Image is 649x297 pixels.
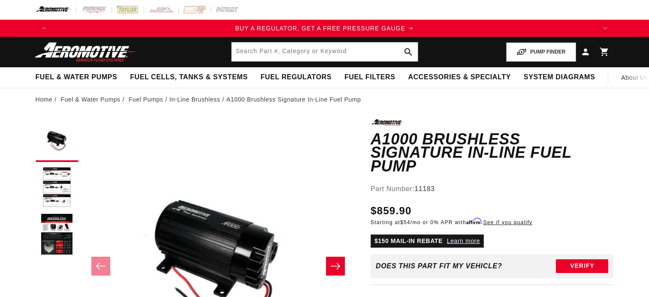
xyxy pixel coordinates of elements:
span: $54 [400,219,411,225]
button: Load image 2 in gallery view [36,166,78,209]
h1: A1000 Brushless Signature In-Line Fuel Pump [371,132,614,173]
button: search button [399,42,418,61]
input: Search by Part Number, Category or Keyword [232,42,418,61]
li: In-Line Brushless [169,95,226,104]
p: $150 MAIL-IN REBATE [371,234,484,247]
button: Load image 3 in gallery view [36,213,78,256]
span: Affirm [466,218,481,225]
div: Part Number: [371,183,614,195]
span: Fuel Regulators [260,73,331,82]
a: Home [36,95,53,104]
div: Announcement [53,24,597,33]
span: System Diagrams [524,73,595,82]
a: BUY A REGULATOR, GET A FREE PRESSURE GAUGE [53,24,597,33]
span: About Us [621,74,648,81]
button: Slide right [326,257,345,276]
button: Verify [556,259,608,273]
summary: Fuel & Water Pumps [29,67,124,87]
slideshow-component: Translation missing: en.sections.announcements.announcement_bar [14,20,635,37]
a: Fuel Pumps [129,95,163,104]
summary: Fuel Filters [338,67,402,87]
button: PUMP FINDER [506,42,576,62]
summary: System Diagrams [517,67,601,87]
div: Does This part fit My vehicle? [376,262,502,270]
button: Translation missing: en.sections.announcements.previous_announcement [36,20,53,37]
span: $859.90 [371,203,412,219]
img: Aeromotive [32,42,139,62]
a: Learn more [447,237,480,244]
button: Translation missing: en.sections.announcements.next_announcement [597,20,614,37]
strong: 11183 [414,185,435,192]
a: Fuel & Water Pumps [60,95,120,104]
span: Fuel Filters [344,73,395,82]
span: Accessories & Specialty [408,73,511,82]
span: BUY A REGULATOR, GET A FREE PRESSURE GAUGE [235,25,405,32]
span: Fuel Cells, Tanks & Systems [130,73,248,82]
summary: Fuel Regulators [254,67,338,87]
div: 1 of 4 [53,24,597,33]
span: Fuel & Water Pumps [36,73,118,82]
button: Load image 1 in gallery view [36,119,78,162]
summary: Fuel Cells, Tanks & Systems [124,67,254,87]
summary: Accessories & Specialty [402,67,517,87]
a: See if you qualify - Learn more about Affirm Financing (opens in modal) [483,219,533,225]
li: A1000 Brushless Signature In-Line Fuel Pump [226,95,361,104]
nav: breadcrumbs [36,95,614,104]
button: Slide left [91,257,110,276]
p: Starting at /mo or 0% APR with . [371,219,532,226]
